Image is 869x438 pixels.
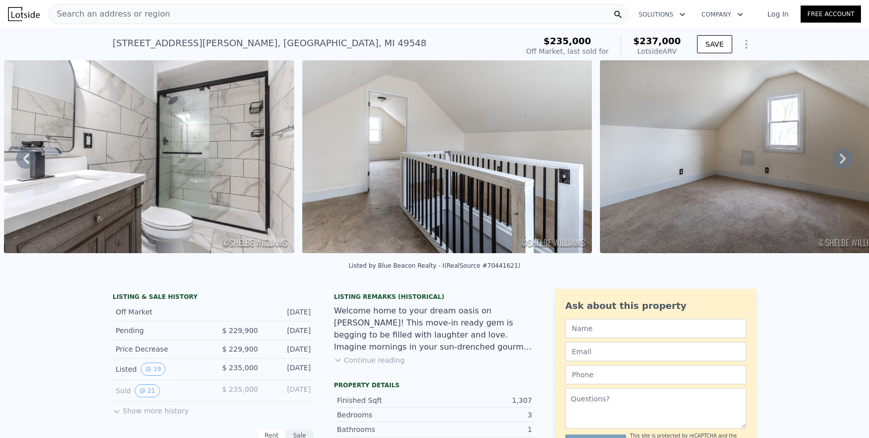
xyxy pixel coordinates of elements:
div: Listed [116,363,205,376]
span: $ 235,000 [222,364,258,372]
span: $ 229,900 [222,345,258,353]
span: $235,000 [544,36,591,46]
img: Sale: 144398947 Parcel: 53052947 [302,60,592,253]
img: Sale: 144398947 Parcel: 53052947 [4,60,294,253]
button: View historical data [135,384,159,397]
div: Welcome home to your dream oasis on [PERSON_NAME]! This move-in ready gem is begging to be filled... [334,305,535,353]
div: [DATE] [266,344,311,354]
input: Email [565,342,746,361]
button: Show more history [113,402,189,416]
button: Company [693,6,751,24]
div: [DATE] [266,325,311,336]
div: [DATE] [266,363,311,376]
button: Continue reading [334,355,405,365]
button: Show Options [736,34,756,54]
span: $ 235,000 [222,385,258,393]
div: 1 [434,424,532,434]
div: Off Market [116,307,205,317]
div: Property details [334,381,535,389]
button: SAVE [697,35,732,53]
div: 3 [434,410,532,420]
img: Lotside [8,7,40,21]
div: Price Decrease [116,344,205,354]
span: $ 229,900 [222,326,258,335]
div: Listing Remarks (Historical) [334,293,535,301]
button: View historical data [141,363,165,376]
div: 1,307 [434,395,532,405]
div: Off Market, last sold for [526,46,609,56]
a: Free Account [801,6,861,23]
div: LISTING & SALE HISTORY [113,293,314,303]
div: [STREET_ADDRESS][PERSON_NAME] , [GEOGRAPHIC_DATA] , MI 49548 [113,36,426,50]
div: Listed by Blue Beacon Realty - I (RealSource #70441621) [349,262,520,269]
span: $237,000 [633,36,681,46]
div: Bedrooms [337,410,434,420]
div: Ask about this property [565,299,746,313]
span: Search an address or region [49,8,170,20]
button: Solutions [631,6,693,24]
div: Bathrooms [337,424,434,434]
div: Finished Sqft [337,395,434,405]
a: Log In [755,9,801,19]
div: Sold [116,384,205,397]
div: [DATE] [266,307,311,317]
input: Name [565,319,746,338]
div: Pending [116,325,205,336]
div: Lotside ARV [633,46,681,56]
div: [DATE] [266,384,311,397]
input: Phone [565,365,746,384]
